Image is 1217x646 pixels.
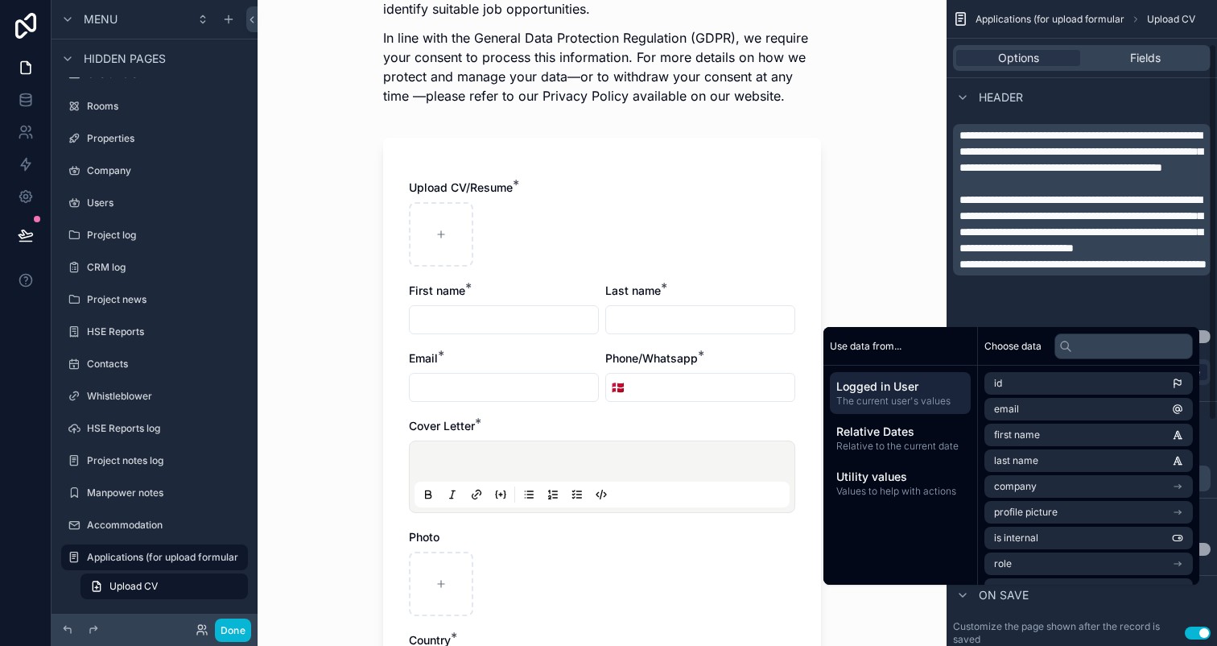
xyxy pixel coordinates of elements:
[61,480,248,506] a: Manpower notes
[409,419,475,433] span: Cover Letter
[87,487,245,499] label: Manpower notes
[80,574,248,599] a: Upload CV
[836,395,964,408] span: The current user's values
[61,255,248,280] a: CRM log
[84,51,166,67] span: Hidden pages
[61,416,248,441] a: HSE Reports log
[87,325,245,338] label: HSE Reports
[979,89,1023,106] span: Header
[61,512,248,538] a: Accommodation
[1130,50,1161,66] span: Fields
[836,485,964,498] span: Values to help with actions
[87,551,238,564] label: Applications (for upload formular
[87,100,245,113] label: Rooms
[61,287,248,313] a: Project news
[409,530,439,544] span: Photo
[830,340,901,353] span: Use data from...
[1147,13,1195,26] span: Upload CV
[87,358,245,371] label: Contacts
[61,158,248,184] a: Company
[606,373,629,402] button: Select Button
[215,619,251,642] button: Done
[61,319,248,345] a: HSE Reports
[998,50,1039,66] span: Options
[87,197,245,209] label: Users
[836,440,964,453] span: Relative to the current date
[836,379,964,395] span: Logged in User
[87,293,245,306] label: Project news
[109,580,158,593] span: Upload CV
[984,340,1042,353] span: Choose data
[605,351,698,365] span: Phone/Whatsapp
[87,390,245,403] label: Whistleblower
[383,28,821,106] p: In line with the General Data Protection Regulation (GDPR), we require your consent to process th...
[409,180,513,194] span: Upload CV/Resume
[61,222,248,248] a: Project log
[61,190,248,216] a: Users
[836,469,964,485] span: Utility values
[953,124,1211,275] div: scrollable content
[823,366,977,511] div: scrollable content
[87,261,245,274] label: CRM log
[87,454,245,467] label: Project notes log
[87,422,245,435] label: HSE Reports log
[61,126,248,151] a: Properties
[409,284,465,297] span: First name
[61,448,248,474] a: Project notes log
[84,11,118,27] span: Menu
[979,587,1029,603] span: On save
[87,164,245,177] label: Company
[87,132,245,145] label: Properties
[611,379,625,395] span: 🇩🇰
[976,13,1124,26] span: Applications (for upload formular
[409,351,438,365] span: Email
[61,351,248,377] a: Contacts
[87,519,245,532] label: Accommodation
[87,229,245,242] label: Project log
[61,545,248,570] a: Applications (for upload formular
[605,284,661,297] span: Last name
[61,93,248,119] a: Rooms
[836,424,964,440] span: Relative Dates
